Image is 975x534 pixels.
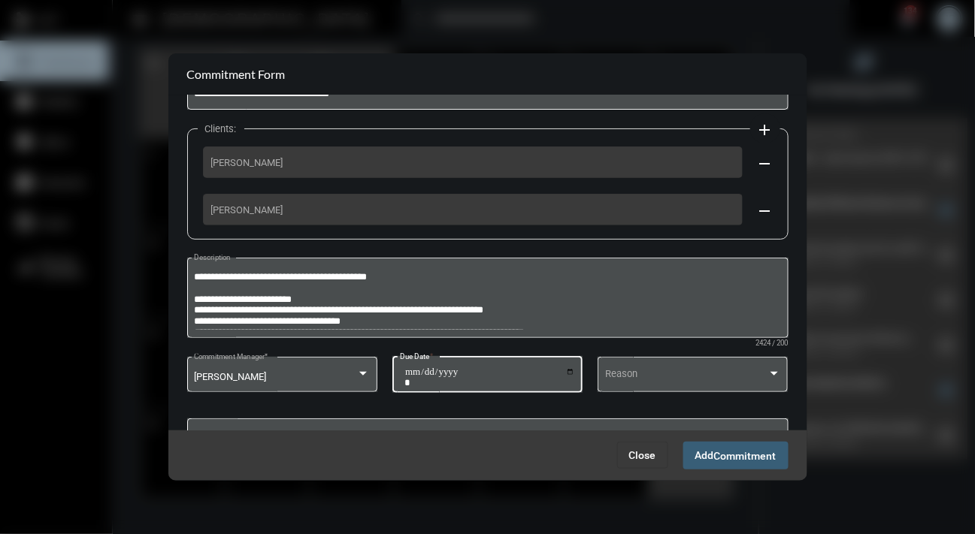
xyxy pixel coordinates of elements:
[198,123,244,134] label: Clients:
[714,450,777,462] span: Commitment
[756,155,774,173] mat-icon: remove
[695,449,777,461] span: Add
[211,157,734,168] span: [PERSON_NAME]
[756,339,789,348] mat-hint: 2424 / 200
[617,442,668,469] button: Close
[756,121,774,139] mat-icon: add
[211,204,734,216] span: [PERSON_NAME]
[187,67,286,81] h2: Commitment Form
[756,202,774,220] mat-icon: remove
[683,442,789,469] button: AddCommitment
[629,449,656,461] span: Close
[194,371,266,382] span: [PERSON_NAME]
